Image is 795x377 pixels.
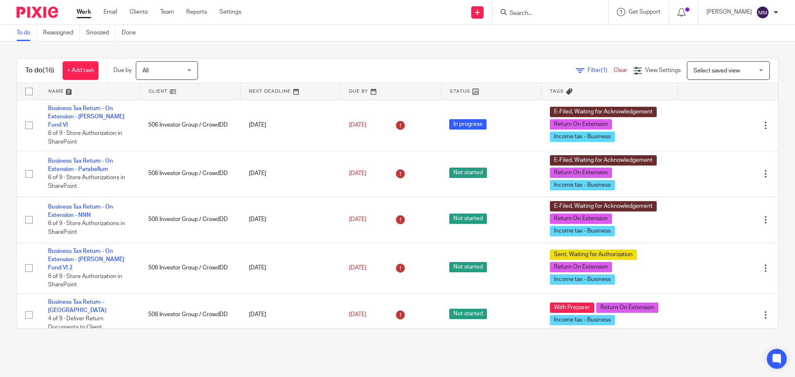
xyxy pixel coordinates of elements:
[48,248,124,271] a: Business Tax Return - On Extension - [PERSON_NAME] Fund VI 2
[349,170,366,176] span: [DATE]
[449,119,487,130] span: In progress
[550,180,615,190] span: Income tax - Business
[596,303,658,313] span: Return On Extension
[104,8,117,16] a: Email
[349,216,366,222] span: [DATE]
[550,89,564,94] span: Tags
[48,316,104,331] span: 4 of 9 · Deliver Return Documents to Client
[43,25,80,41] a: Reassigned
[756,6,769,19] img: svg%3E
[449,168,487,178] span: Not started
[17,25,37,41] a: To do
[349,265,366,271] span: [DATE]
[550,303,594,313] span: With Preparer
[48,299,106,313] a: Business Tax Return - [GEOGRAPHIC_DATA]
[63,61,99,80] a: + Add task
[449,309,487,319] span: Not started
[706,8,752,16] p: [PERSON_NAME]
[241,243,341,293] td: [DATE]
[241,100,341,151] td: [DATE]
[86,25,116,41] a: Snoozed
[601,67,607,73] span: (1)
[349,122,366,128] span: [DATE]
[48,158,113,172] a: Business Tax Return - On Extension - Parabellum
[140,151,240,197] td: 506 Investor Group / CrowdDD
[140,243,240,293] td: 506 Investor Group / CrowdDD
[113,66,132,74] p: Due by
[349,312,366,317] span: [DATE]
[219,8,241,16] a: Settings
[241,197,341,243] td: [DATE]
[550,132,615,142] span: Income tax - Business
[25,66,54,75] h1: To do
[48,131,122,145] span: 6 of 9 · Store Authorization in SharePoint
[550,262,612,272] span: Return On Extension
[241,293,341,336] td: [DATE]
[48,204,113,218] a: Business Tax Return - On Extension - NNN
[550,315,615,325] span: Income tax - Business
[509,10,583,17] input: Search
[550,168,612,178] span: Return On Extension
[130,8,148,16] a: Clients
[140,100,240,151] td: 506 Investor Group / CrowdDD
[550,201,657,211] span: E-Filed, Waiting for Acknowledgement
[48,221,125,235] span: 6 of 9 · Store Authorizations in SharePoint
[550,226,615,236] span: Income tax - Business
[645,67,681,73] span: View Settings
[48,175,125,190] span: 6 of 9 · Store Authorizations in SharePoint
[48,274,122,288] span: 6 of 9 · Store Authorization in SharePoint
[77,8,91,16] a: Work
[160,8,174,16] a: Team
[142,68,149,74] span: All
[694,68,740,74] span: Select saved view
[48,106,124,128] a: Business Tax Return - On Extension - [PERSON_NAME] Fund VI
[140,293,240,336] td: 506 Investor Group / CrowdDD
[122,25,142,41] a: Done
[550,155,657,166] span: E-Filed, Waiting for Acknowledgement
[550,250,637,260] span: Sent, Waiting for Authorization
[17,7,58,18] img: Pixie
[550,107,657,117] span: E-Filed, Waiting for Acknowledgement
[629,9,660,15] span: Get Support
[614,67,627,73] a: Clear
[43,67,54,74] span: (16)
[449,262,487,272] span: Not started
[550,119,612,130] span: Return On Extension
[588,67,614,73] span: Filter
[550,214,612,224] span: Return On Extension
[550,274,615,285] span: Income tax - Business
[186,8,207,16] a: Reports
[449,214,487,224] span: Not started
[140,197,240,243] td: 506 Investor Group / CrowdDD
[241,151,341,197] td: [DATE]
